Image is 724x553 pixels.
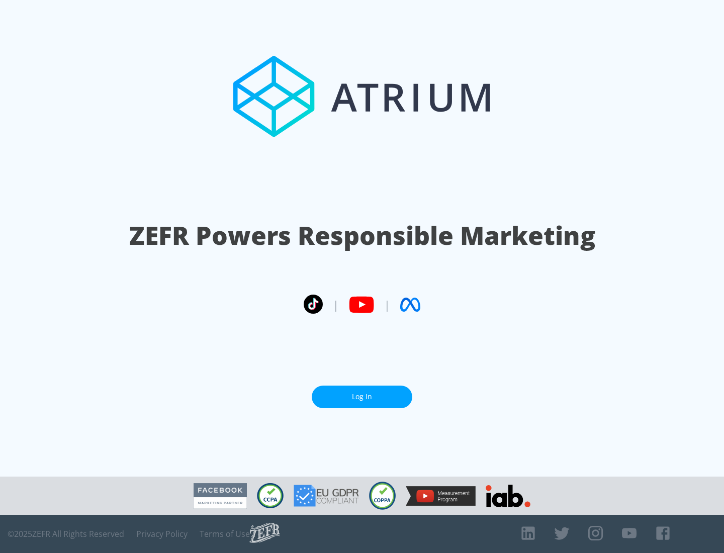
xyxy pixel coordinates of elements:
h1: ZEFR Powers Responsible Marketing [129,218,595,253]
a: Terms of Use [200,529,250,539]
img: GDPR Compliant [294,485,359,507]
a: Log In [312,386,412,408]
a: Privacy Policy [136,529,188,539]
img: COPPA Compliant [369,482,396,510]
img: CCPA Compliant [257,483,284,508]
img: Facebook Marketing Partner [194,483,247,509]
span: | [333,297,339,312]
span: | [384,297,390,312]
span: © 2025 ZEFR All Rights Reserved [8,529,124,539]
img: IAB [486,485,530,507]
img: YouTube Measurement Program [406,486,476,506]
